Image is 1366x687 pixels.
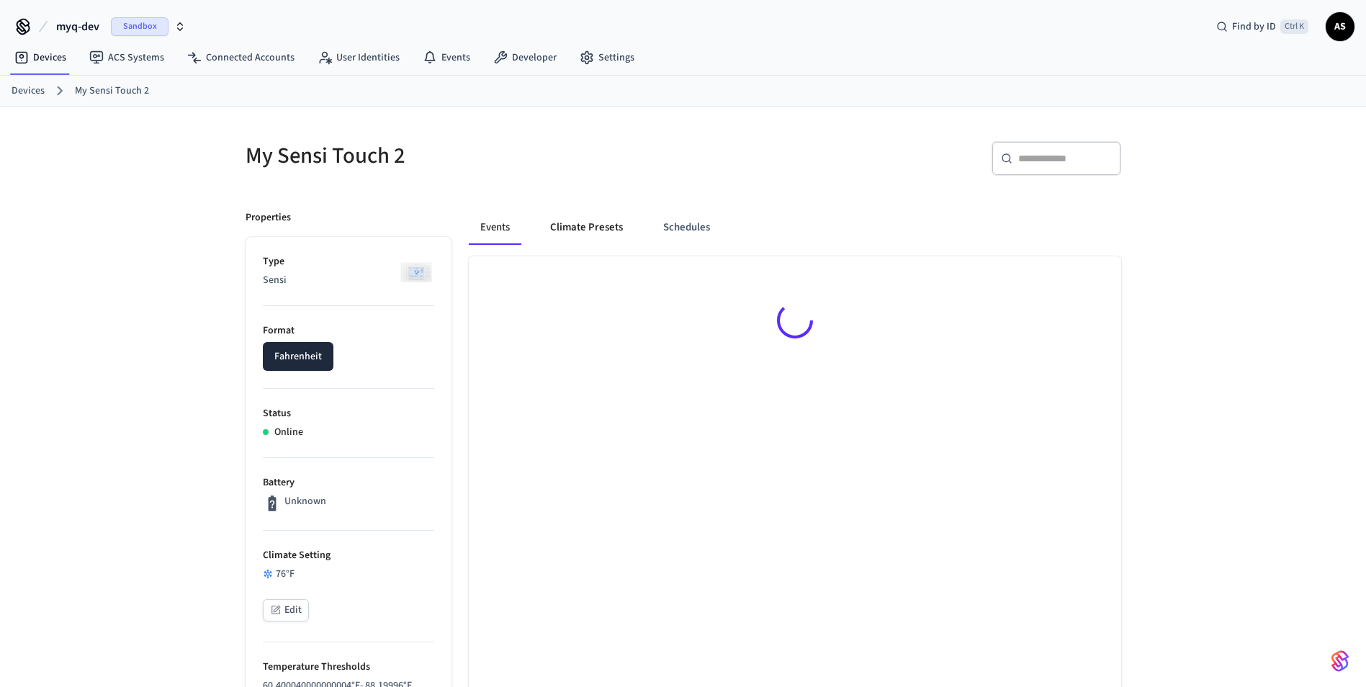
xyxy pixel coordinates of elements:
p: Type [263,254,434,269]
a: Settings [568,45,646,71]
a: Events [411,45,482,71]
p: Sensi [263,273,434,288]
button: Events [469,210,521,245]
span: myq-dev [56,18,99,35]
a: Devices [12,84,45,99]
p: Format [263,323,434,338]
button: AS [1326,12,1354,41]
a: Developer [482,45,568,71]
p: Temperature Thresholds [263,660,434,675]
div: 76 °F [263,567,434,582]
a: Connected Accounts [176,45,306,71]
p: Climate Setting [263,548,434,563]
img: Sensi Smart Thermostat (White) [398,254,434,290]
p: Properties [246,210,291,225]
span: AS [1327,14,1353,40]
span: Find by ID [1232,19,1276,34]
a: My Sensi Touch 2 [75,84,149,99]
p: Status [263,406,434,421]
button: Edit [263,599,309,621]
a: User Identities [306,45,411,71]
button: Schedules [652,210,722,245]
button: Climate Presets [539,210,634,245]
span: Ctrl K [1280,19,1308,34]
p: Online [274,425,303,440]
p: Battery [263,475,434,490]
img: SeamLogoGradient.69752ec5.svg [1331,650,1349,673]
a: Devices [3,45,78,71]
p: Unknown [284,494,326,509]
span: Sandbox [111,17,168,36]
a: ACS Systems [78,45,176,71]
h5: My Sensi Touch 2 [246,141,675,171]
div: Find by IDCtrl K [1205,14,1320,40]
button: Fahrenheit [263,342,333,371]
